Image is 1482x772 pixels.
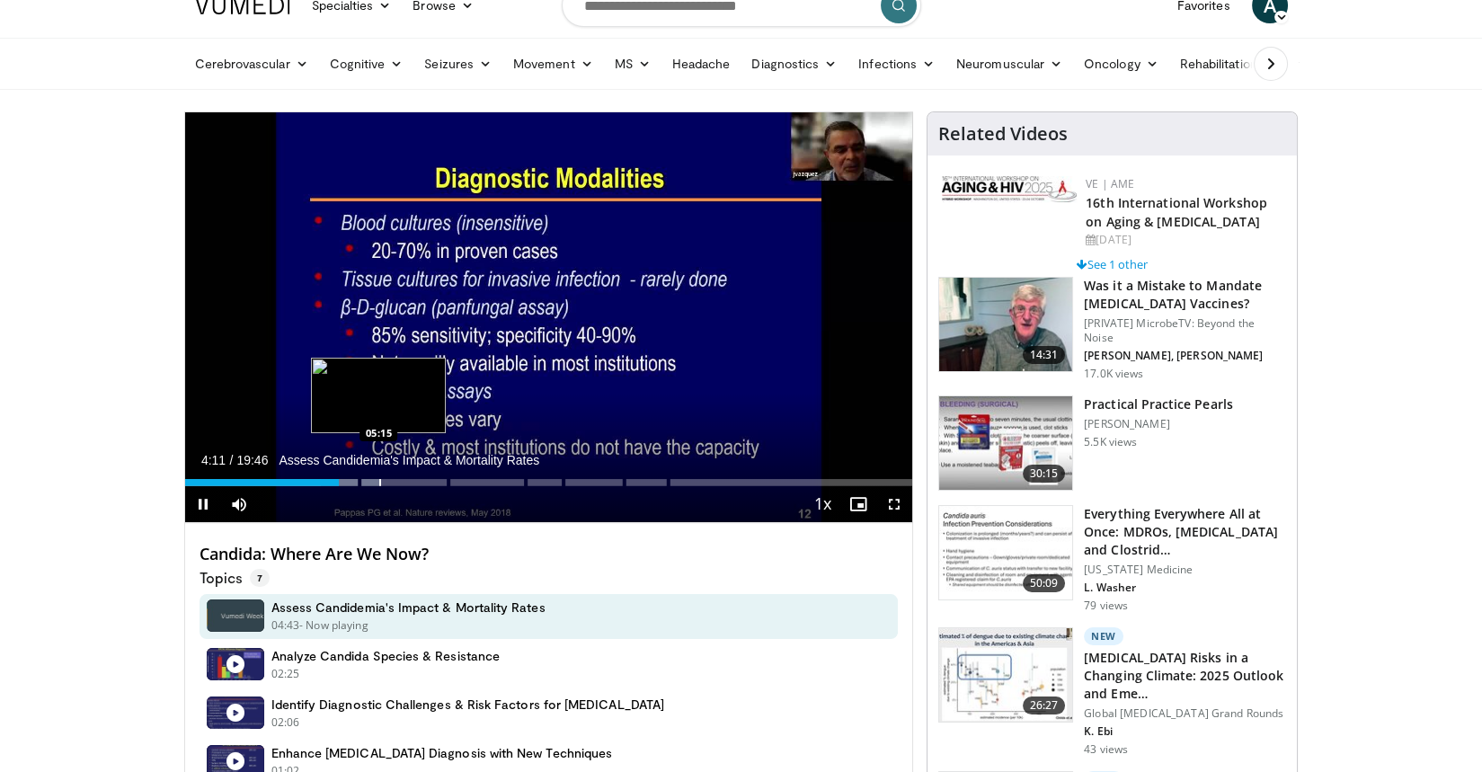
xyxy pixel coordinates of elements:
h3: Practical Practice Pearls [1084,395,1233,413]
a: Neuromuscular [945,46,1073,82]
a: Movement [502,46,604,82]
span: 50:09 [1023,574,1066,592]
a: 16th International Workshop on Aging & [MEDICAL_DATA] [1086,194,1267,230]
h4: Enhance [MEDICAL_DATA] Diagnosis with New Techniques [271,745,613,761]
span: 7 [250,569,270,587]
a: 50:09 Everything Everywhere All at Once: MDROs, [MEDICAL_DATA] and Clostrid… [US_STATE] Medicine ... [938,505,1286,613]
a: 26:27 New [MEDICAL_DATA] Risks in a Changing Climate: 2025 Outlook and Eme… Global [MEDICAL_DATA]... [938,627,1286,757]
p: 79 views [1084,599,1128,613]
p: L. Washer [1084,581,1286,595]
a: See 1 other [1077,256,1148,272]
p: 17.0K views [1084,367,1143,381]
video-js: Video Player [185,112,913,523]
button: Fullscreen [876,486,912,522]
span: 19:46 [236,453,268,467]
span: 30:15 [1023,465,1066,483]
span: 4:11 [201,453,226,467]
img: f91047f4-3b1b-4007-8c78-6eacab5e8334.150x105_q85_crop-smart_upscale.jpg [939,278,1072,371]
button: Enable picture-in-picture mode [840,486,876,522]
p: 43 views [1084,742,1128,757]
p: 02:06 [271,714,300,731]
span: 26:27 [1023,697,1066,714]
p: 02:25 [271,666,300,682]
span: Assess Candidemia's Impact & Mortality Rates [279,452,539,468]
p: [PRIVATE] MicrobeTV: Beyond the Noise [1084,316,1286,345]
a: Cognitive [319,46,414,82]
a: Infections [847,46,945,82]
a: 30:15 Practical Practice Pearls [PERSON_NAME] 5.5K views [938,395,1286,491]
p: Topics [200,569,270,587]
button: Pause [185,486,221,522]
h3: Was it a Mistake to Mandate [MEDICAL_DATA] Vaccines? [1084,277,1286,313]
p: 04:43 [271,617,300,634]
h4: Related Videos [938,123,1068,145]
h4: Assess Candidemia's Impact & Mortality Rates [271,599,546,616]
img: 590c3df7-196e-490d-83c6-10032953bd9f.150x105_q85_crop-smart_upscale.jpg [939,506,1072,599]
p: New [1084,627,1123,645]
img: e954cc68-b8ad-467a-b756-b9b49831c129.150x105_q85_crop-smart_upscale.jpg [939,396,1072,490]
div: [DATE] [1086,232,1282,248]
a: 14:31 Was it a Mistake to Mandate [MEDICAL_DATA] Vaccines? [PRIVATE] MicrobeTV: Beyond the Noise ... [938,277,1286,381]
p: [US_STATE] Medicine [1084,563,1286,577]
a: MS [604,46,661,82]
p: 5.5K views [1084,435,1137,449]
a: Headache [661,46,741,82]
a: Oncology [1073,46,1169,82]
p: [PERSON_NAME] [1084,417,1233,431]
h4: Candida: Where Are We Now? [200,545,899,564]
p: [PERSON_NAME], [PERSON_NAME] [1084,349,1286,363]
span: / [230,453,234,467]
a: VE | AME [1086,176,1134,191]
img: image.jpeg [311,358,446,433]
h3: [MEDICAL_DATA] Risks in a Changing Climate: 2025 Outlook and Eme… [1084,649,1286,703]
h3: Everything Everywhere All at Once: MDROs, [MEDICAL_DATA] and Clostrid… [1084,505,1286,559]
img: bc2467d1-3f88-49dc-9c22-fa3546bada9e.png.150x105_q85_autocrop_double_scale_upscale_version-0.2.jpg [942,176,1077,202]
h4: Identify Diagnostic Challenges & Risk Factors for [MEDICAL_DATA] [271,697,664,713]
button: Mute [221,486,257,522]
div: Progress Bar [185,479,913,486]
a: Cerebrovascular [184,46,319,82]
a: Seizures [413,46,502,82]
span: 14:31 [1023,346,1066,364]
a: Diagnostics [741,46,847,82]
img: 379f73db-1b2f-4a88-bc0a-c66465a3762a.150x105_q85_crop-smart_upscale.jpg [939,628,1072,722]
p: Global [MEDICAL_DATA] Grand Rounds [1084,706,1286,721]
h4: Analyze Candida Species & Resistance [271,648,501,664]
a: Rehabilitation [1169,46,1268,82]
p: K. Ebi [1084,724,1286,739]
p: - Now playing [299,617,368,634]
button: Playback Rate [804,486,840,522]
